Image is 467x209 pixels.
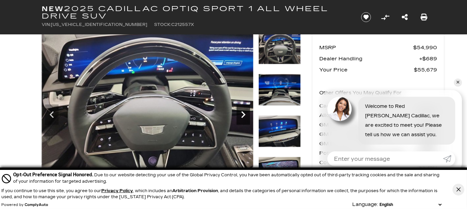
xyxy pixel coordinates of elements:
[319,158,419,177] span: Costco Executive Member Incentive
[319,148,437,158] a: Potential Federal EV Tax Credit $7,500
[413,43,437,52] span: $54,990
[319,43,437,52] a: MSRP $54,990
[380,12,390,22] button: Compare Vehicle
[378,202,443,208] select: Language Select
[154,22,171,27] span: Stock:
[258,74,301,106] img: New 2025 Black Raven Cadillac Sport 1 image 20
[51,22,147,27] span: [US_VEHICLE_IDENTIFICATION_NUMBER]
[443,151,455,166] a: Submit
[421,12,427,22] a: Print this New 2025 Cadillac OPTIQ Sport 1 All Wheel Drive SUV
[319,101,437,120] a: Cadillac EV Loyalty Cash Allowance $1,000
[258,115,301,147] img: New 2025 Black Raven Cadillac Sport 1 image 21
[352,202,378,207] div: Language:
[319,139,422,148] span: GM Educator Offer
[42,32,253,191] img: New 2025 Black Raven Cadillac Sport 1 image 19
[13,172,94,178] span: Opt-Out Preference Signal Honored .
[45,104,59,125] div: Previous
[101,188,133,193] u: Privacy Policy
[319,101,418,120] span: Cadillac EV Loyalty Cash Allowance
[414,65,437,74] span: $55,679
[319,54,437,63] a: Dealer Handling $689
[13,171,443,184] div: Due to our website detecting your use of the Global Privacy Control, you have been automatically ...
[319,158,437,177] a: Costco Executive Member Incentive $1,250
[319,88,402,98] p: Other Offers You May Qualify For
[327,97,352,121] img: Agent profile photo
[258,157,301,189] img: New 2025 Black Raven Cadillac Sport 1 image 22
[237,104,250,125] div: Next
[319,43,413,52] span: MSRP
[1,203,48,207] div: Powered by
[419,54,437,63] span: $689
[319,139,437,148] a: GM Educator Offer $500
[319,54,419,63] span: Dealer Handling
[42,5,64,13] strong: New
[42,5,350,20] h1: 2025 Cadillac OPTIQ Sport 1 All Wheel Drive SUV
[402,12,408,22] a: Share this New 2025 Cadillac OPTIQ Sport 1 All Wheel Drive SUV
[358,97,455,145] div: Welcome to Red [PERSON_NAME] Cadillac, we are excited to meet you! Please tell us how we can assi...
[172,188,218,193] strong: Arbitration Provision
[319,129,437,139] a: GM First Responder Offer $500
[319,129,422,139] span: GM First Responder Offer
[319,120,437,129] a: GM Military Offer $500
[359,12,373,23] button: Save vehicle
[1,188,437,199] p: If you continue to use this site, you agree to our , which includes an , and details the categori...
[453,184,464,196] button: Close Button
[171,22,194,27] span: C212557X
[25,203,48,207] a: ComplyAuto
[319,148,417,158] span: Potential Federal EV Tax Credit
[327,151,443,166] input: Enter your message
[258,32,301,64] img: New 2025 Black Raven Cadillac Sport 1 image 19
[319,65,414,74] span: Your Price
[319,120,422,129] span: GM Military Offer
[42,22,51,27] span: VIN:
[319,65,437,74] a: Your Price $55,679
